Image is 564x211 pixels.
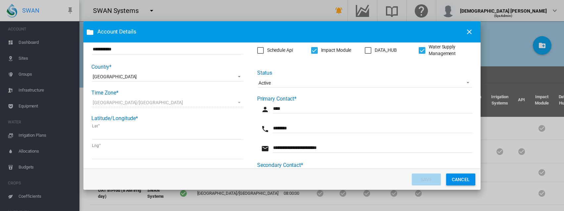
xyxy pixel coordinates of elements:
div: [GEOGRAPHIC_DATA]/[GEOGRAPHIC_DATA] [93,100,183,105]
label: Country* [91,64,112,70]
md-checkbox: DATA_HUB [365,47,397,54]
div: Water Supply Management [429,44,473,57]
md-checkbox: Impact Module [311,47,352,54]
span: Account Details [97,28,461,36]
md-icon: icon-folder [86,28,94,36]
label: Time Zone* [91,90,118,96]
div: Impact Module [321,47,352,54]
div: Schedule Api [267,47,293,54]
md-icon: icon-close [465,28,473,36]
label: Secondary Contact* [257,162,303,168]
label: Latitude/Longitude* [91,115,138,121]
div: [GEOGRAPHIC_DATA] [93,74,137,79]
md-checkbox: Water Supply Management [419,44,473,57]
button: icon-close [463,25,476,38]
md-icon: icon-email [261,145,269,153]
md-icon: icon-account [261,105,269,113]
label: Primary Contact* [257,96,297,102]
label: Address* [91,36,112,42]
button: CANCEL [446,174,475,185]
md-icon: icon-phone [261,125,269,133]
div: Active [258,80,271,86]
button: SAVE [412,174,441,185]
div: DATA_HUB [375,47,397,54]
md-dialog: Company Name* ... [83,21,481,190]
md-checkbox: Schedule Api [257,47,293,54]
label: Status [257,70,272,76]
